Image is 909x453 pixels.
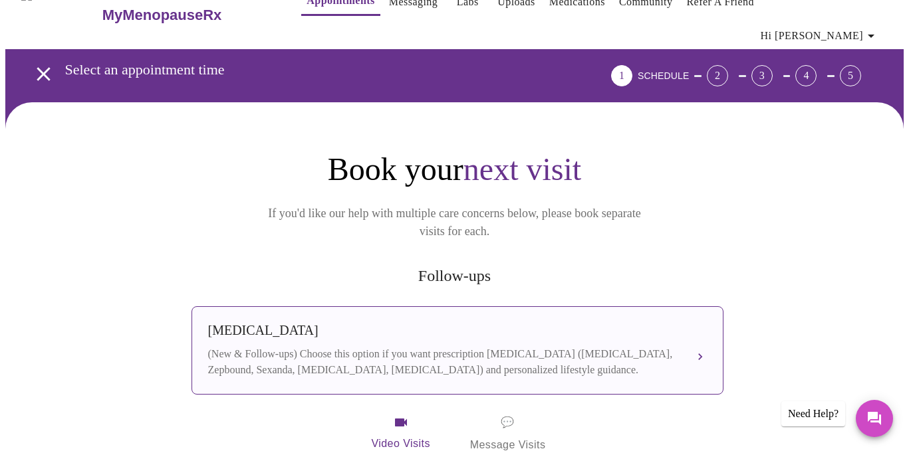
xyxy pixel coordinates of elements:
[781,401,845,426] div: Need Help?
[611,65,632,86] div: 1
[192,306,723,395] button: [MEDICAL_DATA](New & Follow-ups) Choose this option if you want prescription [MEDICAL_DATA] ([MED...
[102,7,222,24] h3: MyMenopauseRx
[189,150,721,189] h1: Book your
[755,23,884,49] button: Hi [PERSON_NAME]
[364,414,438,453] span: Video Visits
[250,205,660,240] p: If you'd like our help with multiple care concerns below, please book separate visits for each.
[761,27,879,45] span: Hi [PERSON_NAME]
[189,267,721,285] h2: Follow-ups
[707,65,728,86] div: 2
[638,70,689,81] span: SCHEDULE
[24,54,63,94] button: open drawer
[463,151,581,187] span: next visit
[751,65,773,86] div: 3
[795,65,817,86] div: 4
[208,323,680,338] div: [MEDICAL_DATA]
[208,346,680,378] div: (New & Follow-ups) Choose this option if you want prescription [MEDICAL_DATA] ([MEDICAL_DATA], Ze...
[65,61,537,78] h3: Select an appointment time
[856,400,893,437] button: Messages
[840,65,861,86] div: 5
[501,413,514,432] span: message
